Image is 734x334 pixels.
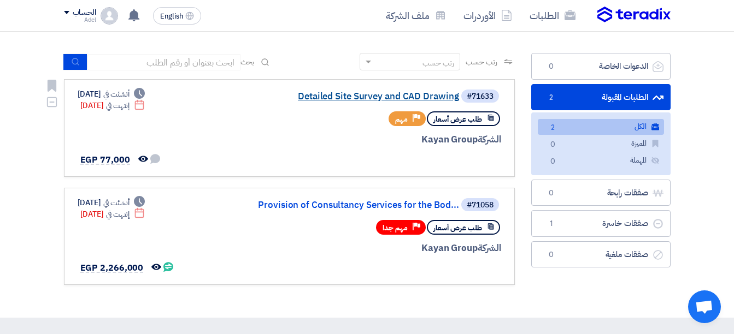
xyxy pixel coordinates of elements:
[101,7,118,25] img: profile_test.png
[545,218,558,229] span: 1
[240,200,459,210] a: Provision of Consultancy Services for the Bod...
[538,153,664,169] a: المهملة
[422,57,454,69] div: رتب حسب
[80,261,144,275] span: EGP 2,266,000
[80,208,145,220] div: [DATE]
[240,92,459,102] a: Detailed Site Survey and CAD Drawing
[153,7,201,25] button: English
[547,156,560,168] span: 0
[538,119,664,135] a: الكل
[467,201,494,209] div: #71058
[377,3,455,28] a: ملف الشركة
[521,3,584,28] a: الطلبات
[87,54,240,70] input: ابحث بعنوان أو رقم الطلب
[64,17,96,23] div: Adel
[238,241,501,255] div: Kayan Group
[538,136,664,152] a: المميزة
[547,139,560,151] span: 0
[478,241,501,255] span: الشركة
[531,180,671,206] a: صفقات رابحة0
[103,88,130,100] span: أنشئت في
[688,290,721,323] div: Open chat
[478,133,501,146] span: الشركة
[80,100,145,111] div: [DATE]
[433,114,482,124] span: طلب عرض أسعار
[73,8,96,17] div: الحساب
[531,210,671,237] a: صفقات خاسرة1
[103,197,130,208] span: أنشئت في
[531,241,671,268] a: صفقات ملغية0
[78,88,145,100] div: [DATE]
[547,122,560,134] span: 2
[545,61,558,72] span: 0
[466,56,497,68] span: رتب حسب
[238,133,501,147] div: Kayan Group
[80,153,130,166] span: EGP 77,000
[545,249,558,260] span: 0
[531,53,671,80] a: الدعوات الخاصة0
[433,223,482,233] span: طلب عرض أسعار
[383,223,408,233] span: مهم جدا
[531,84,671,111] a: الطلبات المقبولة2
[395,114,408,124] span: مهم
[106,208,130,220] span: إنتهت في
[240,56,255,68] span: بحث
[545,92,558,103] span: 2
[467,93,494,100] div: #71633
[455,3,521,28] a: الأوردرات
[545,188,558,199] span: 0
[160,13,183,20] span: English
[106,100,130,111] span: إنتهت في
[78,197,145,208] div: [DATE]
[597,7,671,23] img: Teradix logo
